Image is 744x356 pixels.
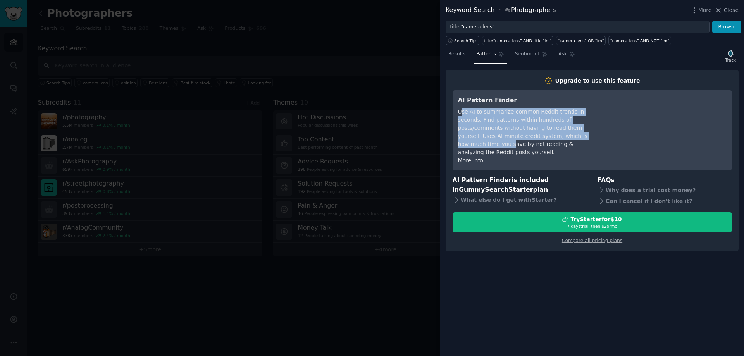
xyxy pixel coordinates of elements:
[458,96,599,105] h3: AI Pattern Finder
[497,7,501,14] span: in
[446,48,468,64] a: Results
[698,6,712,14] span: More
[515,51,539,58] span: Sentiment
[558,51,567,58] span: Ask
[446,36,479,45] button: Search Tips
[476,51,496,58] span: Patterns
[482,36,553,45] a: title:"camera lens" AND title:"im"
[712,21,741,34] button: Browse
[558,38,604,43] div: "camera lens" OR "im"
[484,38,552,43] div: title:"camera lens" AND title:"im"
[458,157,483,163] a: More info
[453,194,587,205] div: What else do I get with Starter ?
[453,212,732,232] button: TryStarterfor$107 daystrial, then $29/mo
[608,36,671,45] a: "camera lens" AND NOT "im"
[453,224,732,229] div: 7 days trial, then $ 29 /mo
[570,215,622,224] div: Try Starter for $10
[512,48,550,64] a: Sentiment
[714,6,739,14] button: Close
[459,186,533,193] span: GummySearch Starter
[474,48,506,64] a: Patterns
[598,185,732,196] div: Why does a trial cost money?
[610,96,727,154] iframe: YouTube video player
[556,36,606,45] a: "camera lens" OR "im"
[724,6,739,14] span: Close
[448,51,465,58] span: Results
[446,21,710,34] input: Try a keyword related to your business
[598,196,732,207] div: Can I cancel if I don't like it?
[610,38,670,43] div: "camera lens" AND NOT "im"
[454,38,478,43] span: Search Tips
[556,48,578,64] a: Ask
[598,175,732,185] h3: FAQs
[562,238,622,243] a: Compare all pricing plans
[555,77,640,85] div: Upgrade to use this feature
[725,57,736,63] div: Track
[446,5,556,15] div: Keyword Search Photographers
[723,48,739,64] button: Track
[453,175,587,194] h3: AI Pattern Finder is included in plan
[458,108,599,157] div: Use AI to summarize common Reddit trends in seconds. Find patterns within hundreds of posts/comme...
[690,6,712,14] button: More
